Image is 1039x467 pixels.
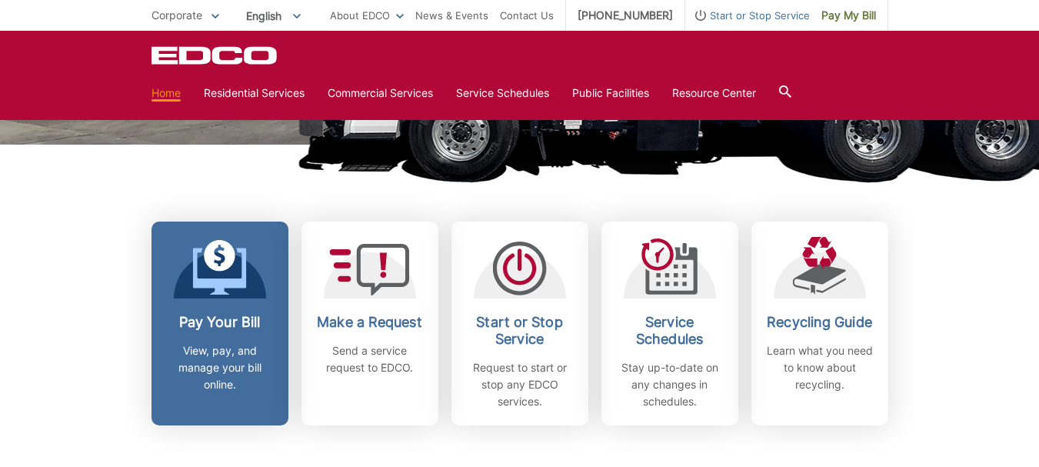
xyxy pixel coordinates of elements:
[601,222,738,425] a: Service Schedules Stay up-to-date on any changes in schedules.
[313,342,427,376] p: Send a service request to EDCO.
[821,7,876,24] span: Pay My Bill
[313,314,427,331] h2: Make a Request
[152,8,202,22] span: Corporate
[613,359,727,410] p: Stay up-to-date on any changes in schedules.
[163,342,277,393] p: View, pay, and manage your bill online.
[152,222,288,425] a: Pay Your Bill View, pay, and manage your bill online.
[235,3,312,28] span: English
[751,222,888,425] a: Recycling Guide Learn what you need to know about recycling.
[152,85,181,102] a: Home
[463,314,577,348] h2: Start or Stop Service
[463,359,577,410] p: Request to start or stop any EDCO services.
[301,222,438,425] a: Make a Request Send a service request to EDCO.
[204,85,305,102] a: Residential Services
[415,7,488,24] a: News & Events
[500,7,554,24] a: Contact Us
[328,85,433,102] a: Commercial Services
[763,342,877,393] p: Learn what you need to know about recycling.
[152,46,279,65] a: EDCD logo. Return to the homepage.
[763,314,877,331] h2: Recycling Guide
[456,85,549,102] a: Service Schedules
[572,85,649,102] a: Public Facilities
[163,314,277,331] h2: Pay Your Bill
[330,7,404,24] a: About EDCO
[613,314,727,348] h2: Service Schedules
[672,85,756,102] a: Resource Center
